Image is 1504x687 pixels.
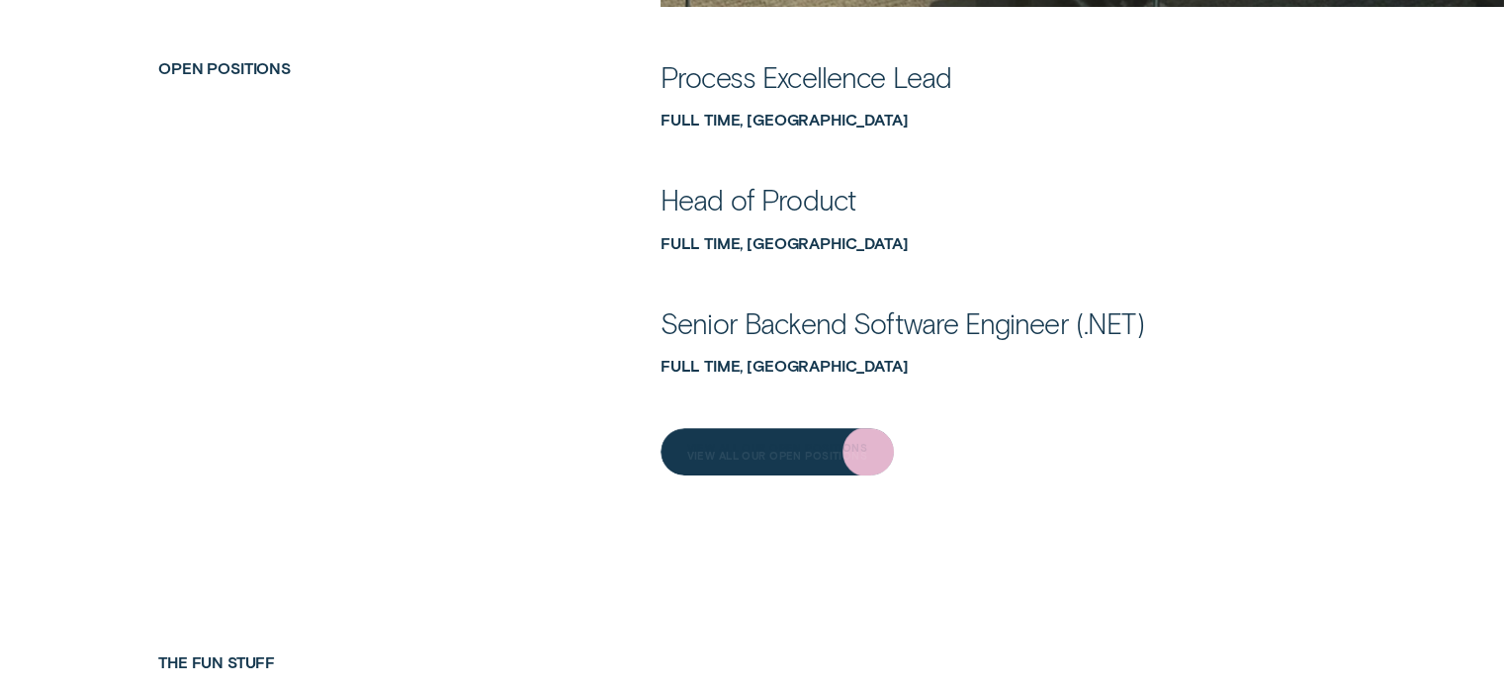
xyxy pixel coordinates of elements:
[661,111,1346,129] div: Full Time, Sydney
[661,428,894,475] a: View All Our Open Positions
[661,357,1346,376] div: Full Time, Sydney
[158,653,542,672] h4: The Fun Stuff
[149,59,551,78] h2: Open Positions
[661,59,951,95] div: Process Excellence Lead
[661,201,1346,252] a: Head of ProductFull Time, Sydney
[661,324,1346,376] a: Senior Backend Software Engineer (.NET)Full Time, Sydney
[686,443,867,452] div: View All Our Open Positions
[661,78,1346,129] a: Process Excellence LeadFull Time, Sydney
[661,182,855,217] div: Head of Product
[661,305,1144,341] div: Senior Backend Software Engineer (.NET)
[661,234,1346,253] div: Full Time, Sydney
